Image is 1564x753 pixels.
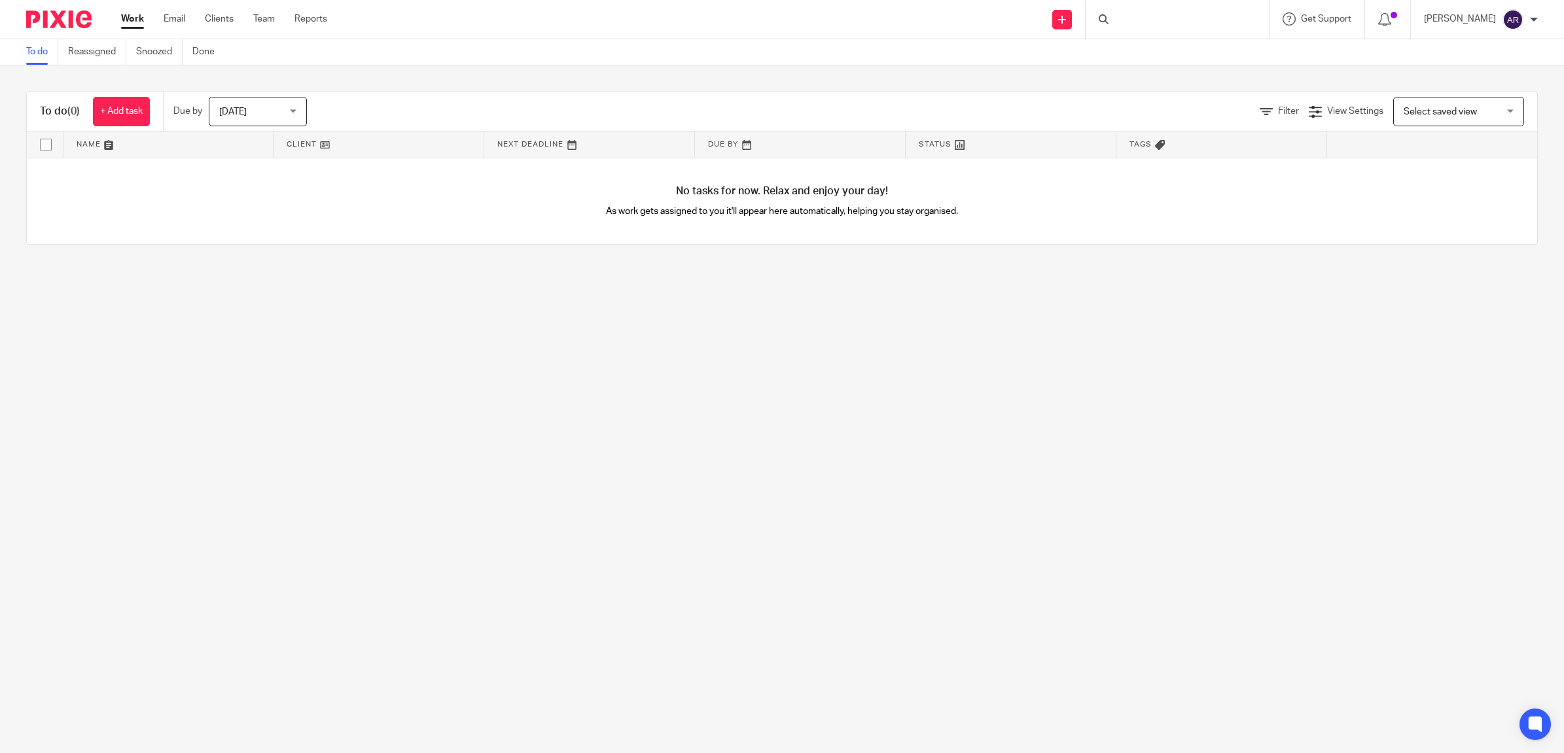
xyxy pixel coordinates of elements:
[294,12,327,26] a: Reports
[1278,107,1299,116] span: Filter
[205,12,234,26] a: Clients
[1301,14,1351,24] span: Get Support
[1424,12,1496,26] p: [PERSON_NAME]
[1327,107,1383,116] span: View Settings
[253,12,275,26] a: Team
[93,97,150,126] a: + Add task
[173,105,202,118] p: Due by
[26,10,92,28] img: Pixie
[192,39,224,65] a: Done
[27,184,1537,198] h4: No tasks for now. Relax and enjoy your day!
[68,39,126,65] a: Reassigned
[136,39,183,65] a: Snoozed
[40,105,80,118] h1: To do
[219,107,247,116] span: [DATE]
[26,39,58,65] a: To do
[1502,9,1523,30] img: svg%3E
[1404,107,1477,116] span: Select saved view
[67,106,80,116] span: (0)
[164,12,185,26] a: Email
[1129,141,1152,148] span: Tags
[404,205,1160,218] p: As work gets assigned to you it'll appear here automatically, helping you stay organised.
[121,12,144,26] a: Work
